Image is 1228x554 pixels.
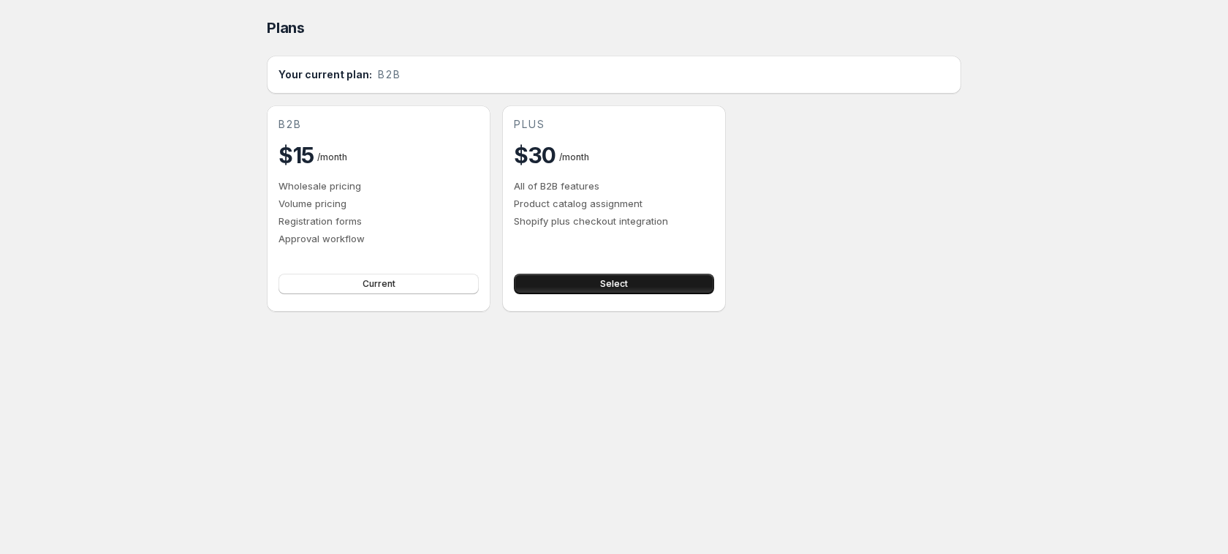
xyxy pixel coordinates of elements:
p: Registration forms [278,214,479,228]
p: Volume pricing [278,196,479,211]
button: Select [514,274,714,294]
span: b2b [278,117,302,132]
span: Current [363,278,395,290]
p: Approval workflow [278,231,479,246]
h2: $30 [514,141,556,170]
p: Shopify plus checkout integration [514,214,714,228]
p: All of B2B features [514,179,714,193]
p: Product catalog assignment [514,196,714,211]
span: / month [559,151,589,162]
span: plus [514,117,545,132]
span: Plans [267,19,305,37]
span: b2b [378,67,401,82]
button: Current [278,274,479,294]
p: Wholesale pricing [278,179,479,193]
span: / month [317,151,347,162]
h2: Your current plan: [278,67,372,82]
span: Select [600,278,628,290]
h2: $15 [278,141,314,170]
